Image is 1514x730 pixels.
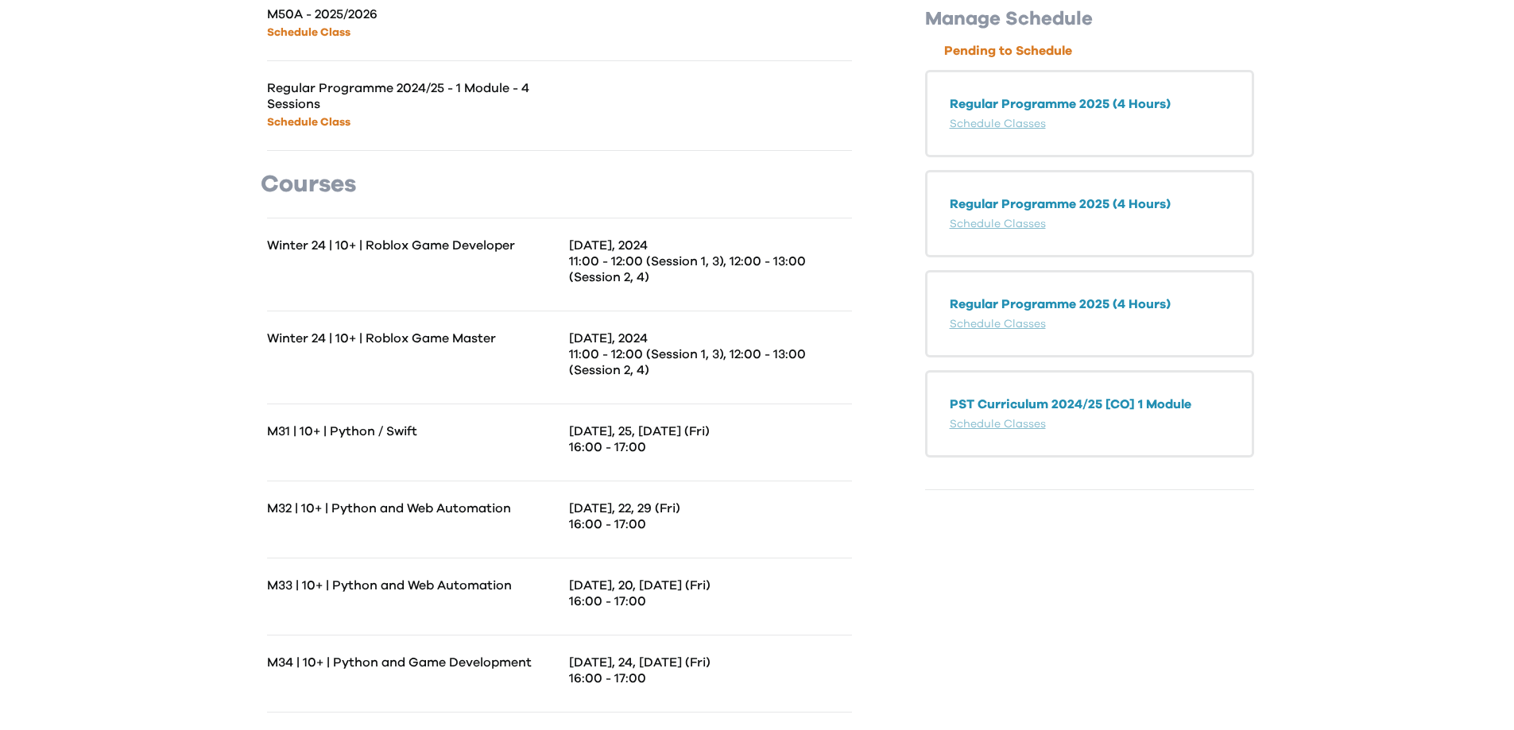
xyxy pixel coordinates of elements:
[950,118,1046,129] a: Schedule Classes
[950,218,1046,230] a: Schedule Classes
[569,500,852,516] p: [DATE], 22, 29 (Fri)
[569,655,852,670] p: [DATE], 24, [DATE] (Fri)
[569,238,852,253] p: [DATE], 2024
[267,423,560,439] p: M31 | 10+ | Python / Swift
[569,577,852,593] p: [DATE], 20, [DATE] (Fri)
[950,195,1229,214] p: Regular Programme 2025 (4 Hours)
[569,593,852,609] p: 16:00 - 17:00
[950,419,1046,430] a: Schedule Classes
[267,238,560,253] p: Winter 24 | 10+ | Roblox Game Developer
[569,423,852,439] p: [DATE], 25, [DATE] (Fri)
[267,330,560,346] p: Winter 24 | 10+ | Roblox Game Master
[267,27,350,38] a: Schedule Class
[944,41,1254,60] p: Pending to Schedule
[267,577,560,593] p: M33 | 10+ | Python and Web Automation
[569,330,852,346] p: [DATE], 2024
[569,516,852,532] p: 16:00 - 17:00
[569,670,852,686] p: 16:00 - 17:00
[569,439,852,455] p: 16:00 - 17:00
[950,295,1229,314] p: Regular Programme 2025 (4 Hours)
[950,319,1046,330] a: Schedule Classes
[569,253,852,285] p: 11:00 - 12:00 (Session 1, 3), 12:00 - 13:00 (Session 2, 4)
[261,170,858,199] p: Courses
[267,500,560,516] p: M32 | 10+ | Python and Web Automation
[267,655,560,670] p: M34 | 10+ | Python and Game Development
[267,80,560,112] p: Regular Programme 2024/25 - 1 Module - 4 Sessions
[267,117,350,128] a: Schedule Class
[267,6,560,22] p: M50A - 2025/2026
[950,395,1229,414] p: PST Curriculum 2024/25 [CO] 1 Module
[925,6,1254,32] p: Manage Schedule
[950,95,1229,114] p: Regular Programme 2025 (4 Hours)
[569,346,852,378] p: 11:00 - 12:00 (Session 1, 3), 12:00 - 13:00 (Session 2, 4)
